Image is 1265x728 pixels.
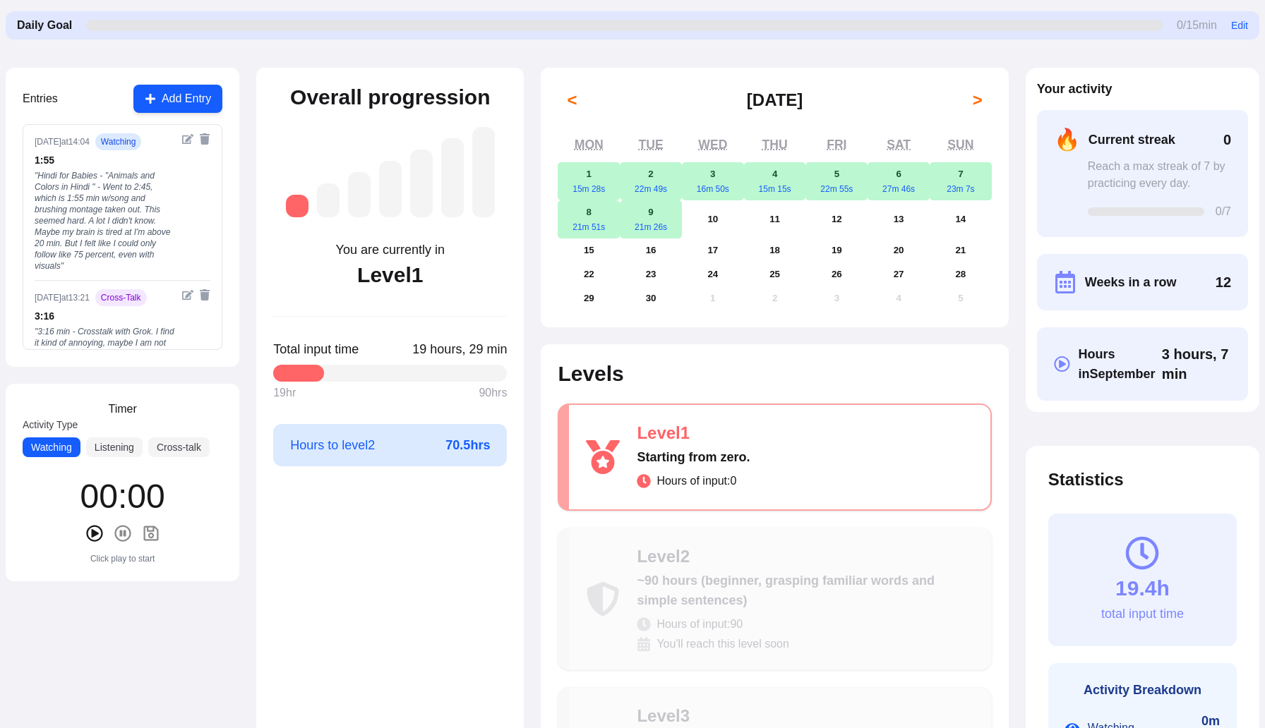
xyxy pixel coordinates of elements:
[930,286,992,310] button: October 5, 2025
[148,437,210,457] button: Cross-talk
[646,245,657,255] abbr: September 16, 2025
[868,200,930,238] button: September 13, 2025
[620,286,682,310] button: September 30, 2025
[832,245,842,255] abbr: September 19, 2025
[95,133,142,150] span: watching
[805,200,868,238] button: September 12, 2025
[567,89,577,111] span: <
[682,183,744,195] div: 16m 50s
[930,262,992,286] button: September 28, 2025
[805,286,868,310] button: October 3, 2025
[1177,17,1217,34] span: 0 / 15 min
[584,269,594,279] abbr: September 22, 2025
[1162,344,1231,384] span: Click to toggle between decimal and time format
[558,286,620,310] button: September 29, 2025
[1065,680,1220,700] h3: Activity Breakdown
[682,200,744,238] button: September 10, 2025
[930,162,992,200] button: September 7, 202523m 7s
[744,286,806,310] button: October 2, 2025
[710,169,715,179] abbr: September 3, 2025
[441,138,464,217] div: Level 6: ~1,750 hours (advanced, understanding native media with effort)
[1037,79,1248,99] h2: Your activity
[769,245,780,255] abbr: September 18, 2025
[646,269,657,279] abbr: September 23, 2025
[805,162,868,200] button: September 5, 202522m 55s
[955,245,966,255] abbr: September 21, 2025
[620,262,682,286] button: September 23, 2025
[558,238,620,262] button: September 15, 2025
[290,85,490,110] h2: Overall progression
[657,636,789,653] span: You'll reach this level soon
[682,162,744,200] button: September 3, 202516m 50s
[445,435,490,455] span: 70.5 hrs
[23,418,222,432] label: Activity Type
[657,616,743,633] span: Hours of input: 90
[868,162,930,200] button: September 6, 202527m 46s
[769,269,780,279] abbr: September 25, 2025
[834,169,839,179] abbr: September 5, 2025
[868,183,930,195] div: 27m 46s
[1089,130,1175,150] span: Current streak
[23,437,80,457] button: Watching
[1085,272,1177,292] span: Weeks in a row
[657,473,736,490] span: Hours of input: 0
[1231,18,1248,32] button: Edit
[637,705,973,727] div: Level 3
[1101,604,1184,624] div: total input time
[587,207,592,217] abbr: September 8, 2025
[744,162,806,200] button: September 4, 202515m 15s
[1115,576,1170,601] div: 19.4h
[558,200,620,238] button: September 8, 202521m 51s
[648,207,653,217] abbr: September 9, 2025
[90,553,155,564] div: Click play to start
[558,183,620,195] div: 15m 28s
[558,162,620,200] button: September 1, 202515m 28s
[698,138,727,152] abbr: Wednesday
[955,269,966,279] abbr: September 28, 2025
[80,480,165,514] div: 00 : 00
[648,169,653,179] abbr: September 2, 2025
[930,200,992,238] button: September 14, 2025
[199,289,210,301] button: Delete entry
[86,437,143,457] button: Listening
[805,262,868,286] button: September 26, 2025
[868,262,930,286] button: September 27, 2025
[772,293,777,303] abbr: October 2, 2025
[832,214,842,224] abbr: September 12, 2025
[955,214,966,224] abbr: September 14, 2025
[868,286,930,310] button: October 4, 2025
[133,85,222,113] button: Add Entry
[637,422,973,444] div: Level 1
[472,127,495,217] div: Level 7: ~2,625 hours (near-native, understanding most media and conversations fluently)
[638,138,663,152] abbr: Tuesday
[35,170,176,272] div: " Hindi for Babies - "Animals and Colors in Hindi " - Went to 2:45, which is 1:55 min w/song and ...
[412,339,507,359] span: Click to toggle between decimal and time format
[1054,127,1080,152] span: 🔥
[584,245,594,255] abbr: September 15, 2025
[744,183,806,195] div: 15m 15s
[379,161,402,217] div: Level 4: ~525 hours (intermediate, understanding more complex conversations)
[744,262,806,286] button: September 25, 2025
[894,269,904,279] abbr: September 27, 2025
[762,138,788,152] abbr: Thursday
[832,269,842,279] abbr: September 26, 2025
[620,200,682,238] button: September 9, 202521m 26s
[958,293,963,303] abbr: October 5, 2025
[108,401,136,418] h3: Timer
[336,240,445,260] div: You are currently in
[707,269,718,279] abbr: September 24, 2025
[95,289,147,306] span: cross-talk
[317,183,340,217] div: Level 2: ~90 hours (beginner, grasping familiar words and simple sentences)
[35,292,90,303] div: [DATE] at 13:21
[707,245,718,255] abbr: September 17, 2025
[290,435,375,455] span: Hours to level 2
[805,238,868,262] button: September 19, 2025
[558,361,991,387] h2: Levels
[199,133,210,145] button: Delete entry
[35,153,176,167] div: 1 : 55
[682,286,744,310] button: October 1, 2025
[707,214,718,224] abbr: September 10, 2025
[1079,344,1162,384] span: Hours in September
[637,447,973,467] div: Starting from zero.
[1216,203,1231,220] span: 0 /7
